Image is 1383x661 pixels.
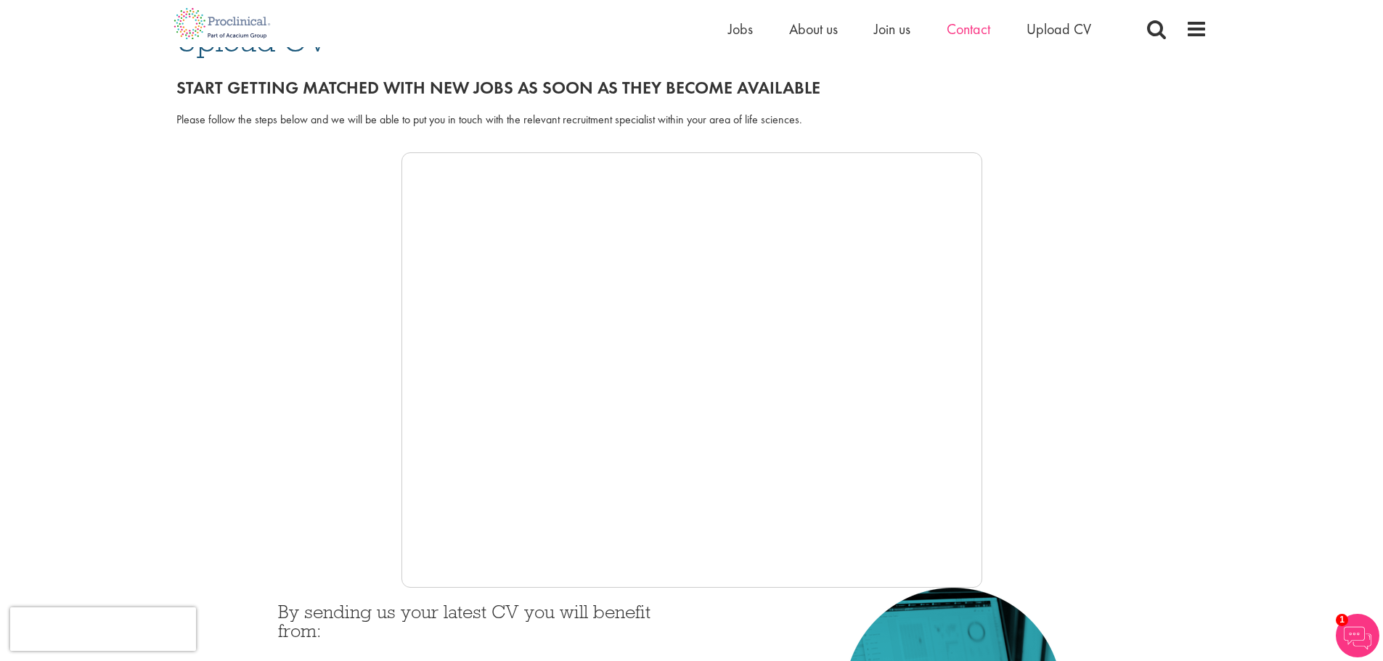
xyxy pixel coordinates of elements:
h2: Start getting matched with new jobs as soon as they become available [176,78,1207,97]
a: Contact [947,20,990,38]
a: About us [789,20,838,38]
img: Chatbot [1336,614,1379,657]
a: Upload CV [1027,20,1091,38]
h3: By sending us your latest CV you will benefit from: [278,602,681,660]
div: Please follow the steps below and we will be able to put you in touch with the relevant recruitme... [176,112,1207,128]
span: 1 [1336,614,1348,626]
a: Join us [874,20,910,38]
a: Jobs [728,20,753,38]
iframe: reCAPTCHA [10,607,196,651]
